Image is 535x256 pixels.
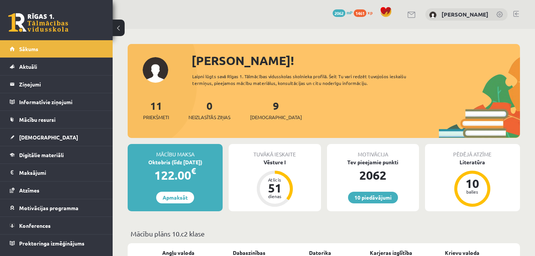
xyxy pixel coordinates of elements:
[354,9,376,15] a: 1461 xp
[264,194,286,198] div: dienas
[264,177,286,182] div: Atlicis
[327,166,419,184] div: 2062
[128,144,223,158] div: Mācību maksa
[10,58,103,75] a: Aktuāli
[188,114,231,121] span: Neizlasītās ziņas
[347,9,353,15] span: mP
[348,192,398,203] a: 10 piedāvājumi
[461,177,484,189] div: 10
[229,144,321,158] div: Tuvākā ieskaite
[19,116,56,123] span: Mācību resursi
[10,146,103,164] a: Digitālie materiāli
[8,13,68,32] a: Rīgas 1. Tālmācības vidusskola
[19,151,64,158] span: Digitālie materiāli
[188,99,231,121] a: 0Neizlasītās ziņas
[250,99,302,121] a: 9[DEMOGRAPHIC_DATA]
[425,144,520,158] div: Pēdējā atzīme
[10,164,103,181] a: Maksājumi
[229,158,321,166] div: Vēsture I
[10,235,103,252] a: Proktoringa izmēģinājums
[19,76,103,93] legend: Ziņojumi
[10,111,103,128] a: Mācību resursi
[250,114,302,121] span: [DEMOGRAPHIC_DATA]
[333,9,345,17] span: 2062
[19,204,78,211] span: Motivācijas programma
[156,192,194,203] a: Apmaksāt
[192,73,428,86] div: Laipni lūgts savā Rīgas 1. Tālmācības vidusskolas skolnieka profilā. Šeit Tu vari redzēt tuvojošo...
[10,129,103,146] a: [DEMOGRAPHIC_DATA]
[191,52,520,70] div: [PERSON_NAME]!
[10,76,103,93] a: Ziņojumi
[128,158,223,166] div: Oktobris (līdz [DATE])
[368,9,372,15] span: xp
[19,164,103,181] legend: Maksājumi
[10,217,103,234] a: Konferences
[19,187,39,194] span: Atzīmes
[143,99,169,121] a: 11Priekšmeti
[354,9,366,17] span: 1461
[19,240,84,247] span: Proktoringa izmēģinājums
[229,158,321,208] a: Vēsture I Atlicis 51 dienas
[333,9,353,15] a: 2062 mP
[425,158,520,208] a: Literatūra 10 balles
[191,165,196,176] span: €
[327,158,419,166] div: Tev pieejamie punkti
[128,166,223,184] div: 122.00
[19,45,38,52] span: Sākums
[10,40,103,58] a: Sākums
[264,182,286,194] div: 51
[10,182,103,199] a: Atzīmes
[461,189,484,194] div: balles
[425,158,520,166] div: Literatūra
[327,144,419,158] div: Motivācija
[442,11,488,18] a: [PERSON_NAME]
[10,93,103,111] a: Informatīvie ziņojumi
[131,229,517,239] p: Mācību plāns 10.c2 klase
[19,63,37,70] span: Aktuāli
[19,222,51,229] span: Konferences
[143,114,169,121] span: Priekšmeti
[19,93,103,111] legend: Informatīvie ziņojumi
[19,134,78,141] span: [DEMOGRAPHIC_DATA]
[429,11,437,19] img: Anna Leibus
[10,199,103,217] a: Motivācijas programma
